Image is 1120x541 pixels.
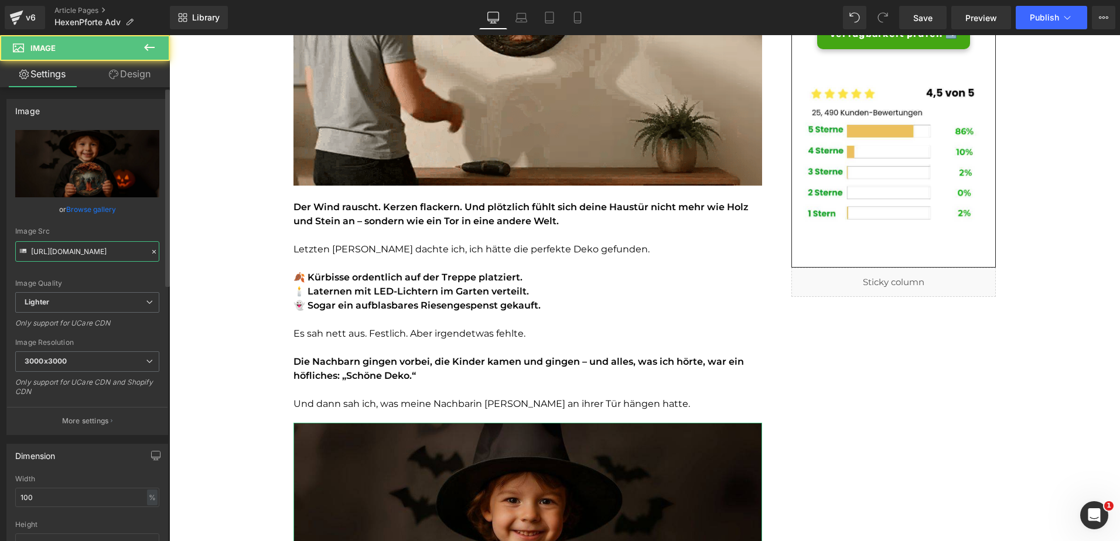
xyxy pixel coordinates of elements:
[54,6,170,15] a: Article Pages
[871,6,894,29] button: Redo
[15,488,159,507] input: auto
[147,489,158,505] div: %
[15,521,159,529] div: Height
[843,6,866,29] button: Undo
[192,12,220,23] span: Library
[5,6,45,29] a: v6
[124,237,353,248] font: 🍂 Kürbisse ordentlich auf der Treppe platziert.
[124,321,575,346] font: Die Nachbarn gingen vorbei, die Kinder kamen und gingen – und alles, was ich hörte, war ein höfli...
[535,6,564,29] a: Tablet
[25,357,67,365] b: 3000x3000
[15,378,159,404] div: Only support for UCare CDN and Shopify CDN
[54,18,121,27] span: HexenPforte Adv
[170,6,228,29] a: New Library
[564,6,592,29] a: Mobile
[15,227,159,235] div: Image Src
[479,6,507,29] a: Desktop
[1104,501,1114,511] span: 1
[124,363,521,374] font: Und dann sah ich, was meine Nachbarin [PERSON_NAME] an ihrer Tür hängen hatte.
[1030,13,1059,22] span: Publish
[1092,6,1115,29] button: More
[87,61,172,87] a: Design
[25,297,49,306] b: Lighter
[965,12,997,24] span: Preview
[30,43,56,53] span: Image
[124,251,360,262] font: 🕯️ Laternen mit LED-Lichtern im Garten verteilt.
[15,100,40,116] div: Image
[15,338,159,347] div: Image Resolution
[7,407,168,434] button: More settings
[1016,6,1087,29] button: Publish
[62,416,109,426] p: More settings
[913,12,933,24] span: Save
[66,199,116,220] a: Browse gallery
[15,203,159,215] div: or
[124,265,371,276] font: 👻 Sogar ein aufblasbares Riesengespenst gekauft.
[15,444,56,461] div: Dimension
[15,279,159,287] div: Image Quality
[124,166,579,191] font: Der Wind rauscht. Kerzen flackern. Und plötzlich fühlt sich deine Haustür nicht mehr wie Holz und...
[15,475,159,483] div: Width
[951,6,1011,29] a: Preview
[124,208,480,220] font: Letzten [PERSON_NAME] dachte ich, ich hätte die perfekte Deko gefunden.
[124,293,356,304] font: Es sah nett aus. Festlich. Aber irgendetwas fehlte.
[15,319,159,335] div: Only support for UCare CDN
[15,241,159,262] input: Link
[507,6,535,29] a: Laptop
[1080,501,1108,529] iframe: Intercom live chat
[23,10,38,25] div: v6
